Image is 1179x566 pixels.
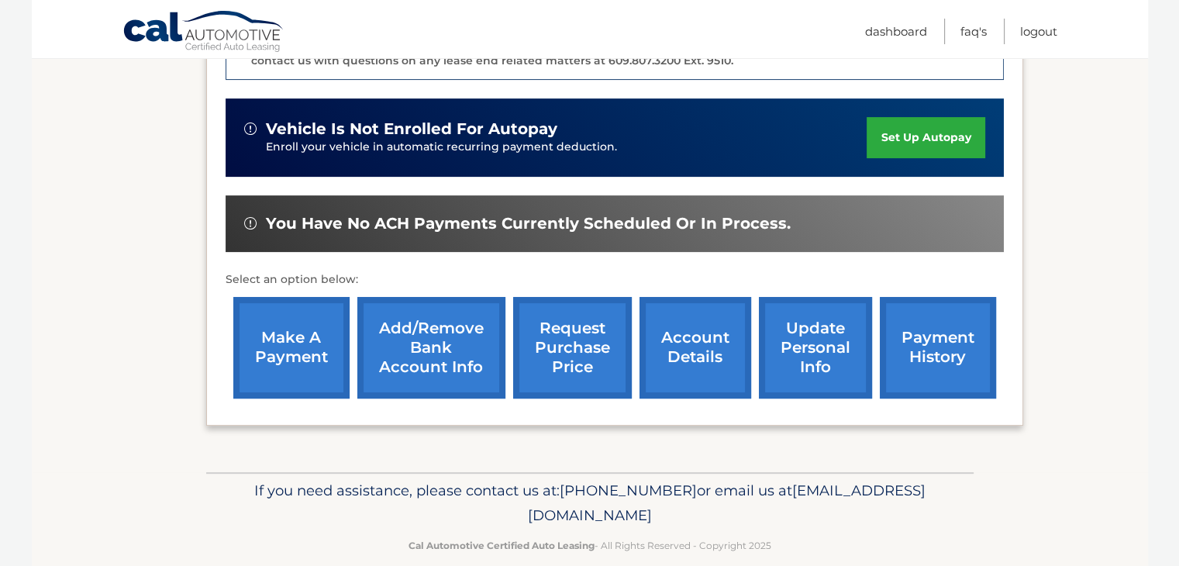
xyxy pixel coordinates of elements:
a: FAQ's [960,19,987,44]
span: vehicle is not enrolled for autopay [266,119,557,139]
p: If you need assistance, please contact us at: or email us at [216,478,964,528]
a: Dashboard [865,19,927,44]
a: payment history [880,297,996,399]
a: request purchase price [513,297,632,399]
a: Logout [1020,19,1057,44]
p: Enroll your vehicle in automatic recurring payment deduction. [266,139,867,156]
strong: Cal Automotive Certified Auto Leasing [409,540,595,551]
a: set up autopay [867,117,984,158]
a: Add/Remove bank account info [357,297,505,399]
p: The end of your lease is approaching soon. A member of our lease end team will be in touch soon t... [251,16,994,67]
a: account details [639,297,751,399]
img: alert-white.svg [244,217,257,230]
p: - All Rights Reserved - Copyright 2025 [216,537,964,554]
img: alert-white.svg [244,123,257,135]
a: Cal Automotive [122,10,285,55]
span: You have no ACH payments currently scheduled or in process. [266,214,791,233]
a: update personal info [759,297,872,399]
a: make a payment [233,297,350,399]
span: [PHONE_NUMBER] [560,481,697,499]
p: Select an option below: [226,271,1004,289]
